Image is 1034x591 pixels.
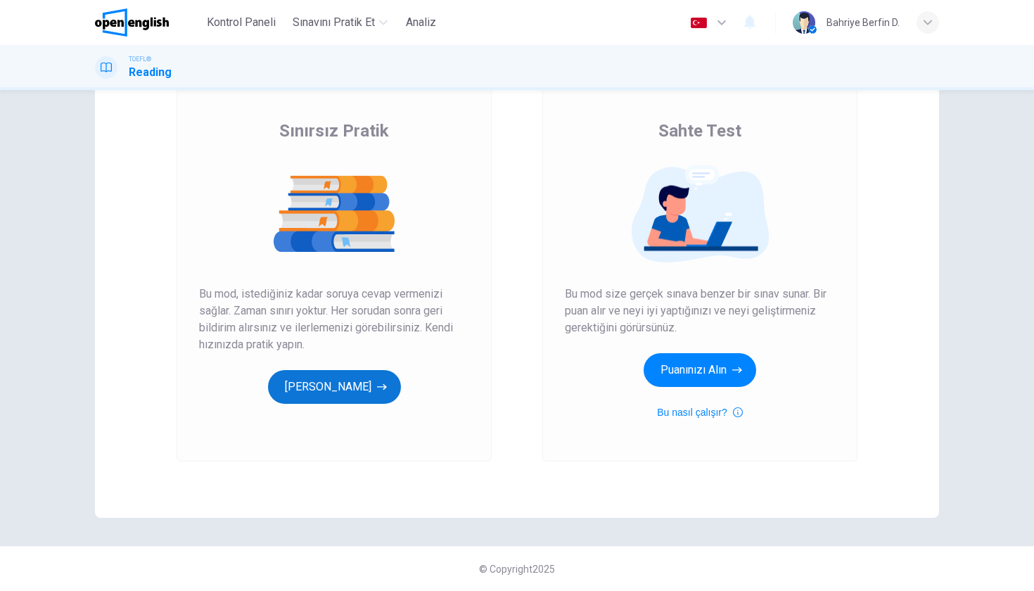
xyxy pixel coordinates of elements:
img: tr [690,18,708,28]
button: Puanınızı Alın [644,353,756,387]
a: OpenEnglish logo [95,8,201,37]
h1: Reading [129,64,172,81]
img: Profile picture [793,11,815,34]
span: Analiz [406,14,436,31]
div: Bahriye Berfin D. [826,14,900,31]
button: Sınavını Pratik Et [287,10,393,35]
button: Kontrol Paneli [201,10,281,35]
img: OpenEnglish logo [95,8,169,37]
span: Kontrol Paneli [207,14,276,31]
button: [PERSON_NAME] [268,370,401,404]
span: TOEFL® [129,54,151,64]
button: Analiz [399,10,444,35]
button: Bu nasıl çalışır? [657,404,743,421]
span: Bu mod, istediğiniz kadar soruya cevap vermenizi sağlar. Zaman sınırı yoktur. Her sorudan sonra g... [199,286,469,353]
span: © Copyright 2025 [479,564,555,575]
span: Sınavını Pratik Et [293,14,375,31]
span: Bu mod size gerçek sınava benzer bir sınav sunar. Bir puan alır ve neyi iyi yaptığınızı ve neyi g... [565,286,835,336]
span: Sınırsız Pratik [279,120,389,142]
span: Sahte Test [658,120,741,142]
